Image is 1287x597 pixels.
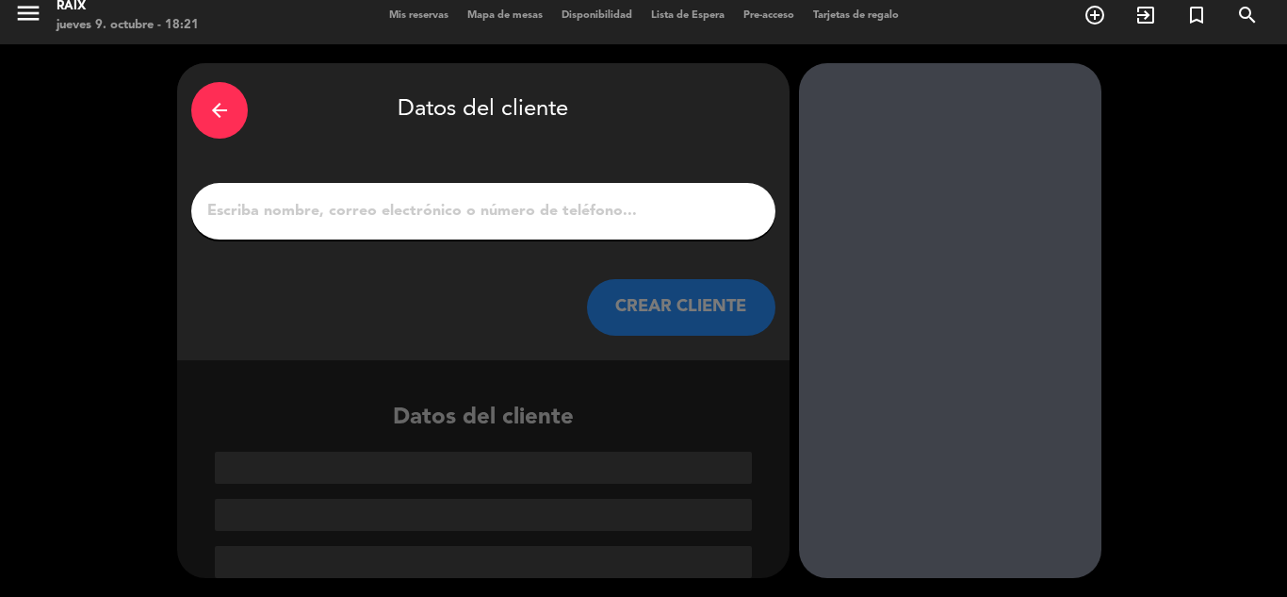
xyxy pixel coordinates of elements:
span: Lista de Espera [642,10,734,21]
div: Datos del cliente [177,400,790,578]
button: CREAR CLIENTE [587,279,775,336]
i: add_circle_outline [1083,4,1106,26]
i: exit_to_app [1134,4,1157,26]
span: Mis reservas [380,10,458,21]
div: jueves 9. octubre - 18:21 [57,16,199,35]
input: Escriba nombre, correo electrónico o número de teléfono... [205,198,761,224]
i: arrow_back [208,99,231,122]
div: Datos del cliente [191,77,775,143]
i: turned_in_not [1185,4,1208,26]
span: Pre-acceso [734,10,804,21]
span: Disponibilidad [552,10,642,21]
span: Mapa de mesas [458,10,552,21]
i: search [1236,4,1259,26]
span: Tarjetas de regalo [804,10,908,21]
